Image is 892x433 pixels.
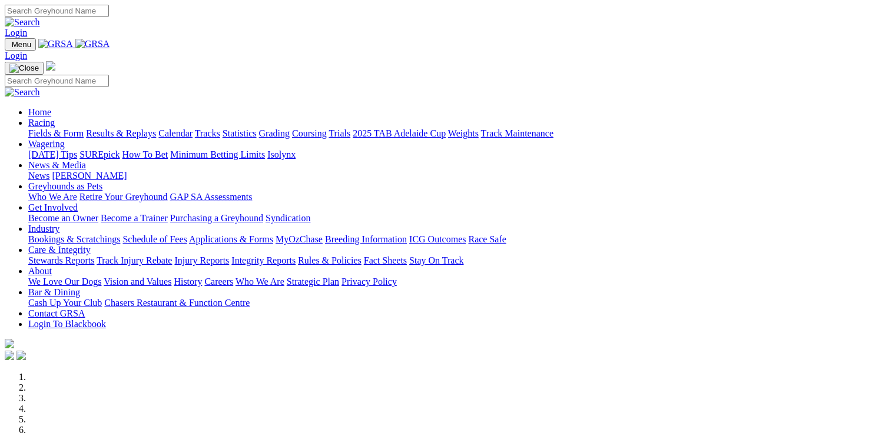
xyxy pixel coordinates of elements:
[266,213,310,223] a: Syndication
[28,128,887,139] div: Racing
[5,5,109,17] input: Search
[28,192,77,202] a: Who We Are
[46,61,55,71] img: logo-grsa-white.png
[5,351,14,360] img: facebook.svg
[481,128,553,138] a: Track Maintenance
[28,107,51,117] a: Home
[5,28,27,38] a: Login
[189,234,273,244] a: Applications & Forms
[170,149,265,159] a: Minimum Betting Limits
[28,319,106,329] a: Login To Blackbook
[16,351,26,360] img: twitter.svg
[341,277,397,287] a: Privacy Policy
[195,128,220,138] a: Tracks
[5,17,40,28] img: Search
[364,255,407,265] a: Fact Sheets
[28,266,52,276] a: About
[101,213,168,223] a: Become a Trainer
[79,192,168,202] a: Retire Your Greyhound
[104,298,250,308] a: Chasers Restaurant & Function Centre
[28,181,102,191] a: Greyhounds as Pets
[104,277,171,287] a: Vision and Values
[28,255,94,265] a: Stewards Reports
[170,213,263,223] a: Purchasing a Greyhound
[409,234,466,244] a: ICG Outcomes
[12,40,31,49] span: Menu
[28,234,887,245] div: Industry
[292,128,327,138] a: Coursing
[28,213,887,224] div: Get Involved
[28,298,102,308] a: Cash Up Your Club
[28,277,101,287] a: We Love Our Dogs
[28,139,65,149] a: Wagering
[5,339,14,348] img: logo-grsa-white.png
[5,38,36,51] button: Toggle navigation
[287,277,339,287] a: Strategic Plan
[5,51,27,61] a: Login
[28,213,98,223] a: Become an Owner
[28,308,85,318] a: Contact GRSA
[28,171,887,181] div: News & Media
[28,160,86,170] a: News & Media
[28,255,887,266] div: Care & Integrity
[5,87,40,98] img: Search
[28,118,55,128] a: Racing
[204,277,233,287] a: Careers
[122,149,168,159] a: How To Bet
[28,192,887,202] div: Greyhounds as Pets
[329,128,350,138] a: Trials
[174,255,229,265] a: Injury Reports
[28,224,59,234] a: Industry
[28,202,78,212] a: Get Involved
[75,39,110,49] img: GRSA
[298,255,362,265] a: Rules & Policies
[409,255,463,265] a: Stay On Track
[28,149,77,159] a: [DATE] Tips
[28,128,84,138] a: Fields & Form
[325,234,407,244] a: Breeding Information
[236,277,284,287] a: Who We Are
[5,75,109,87] input: Search
[231,255,296,265] a: Integrity Reports
[122,234,187,244] a: Schedule of Fees
[5,62,44,75] button: Toggle navigation
[97,255,172,265] a: Track Injury Rebate
[353,128,446,138] a: 2025 TAB Adelaide Cup
[86,128,156,138] a: Results & Replays
[267,149,296,159] a: Isolynx
[79,149,120,159] a: SUREpick
[38,39,73,49] img: GRSA
[28,277,887,287] div: About
[259,128,290,138] a: Grading
[28,234,120,244] a: Bookings & Scratchings
[448,128,479,138] a: Weights
[174,277,202,287] a: History
[9,64,39,73] img: Close
[28,287,80,297] a: Bar & Dining
[170,192,253,202] a: GAP SA Assessments
[52,171,127,181] a: [PERSON_NAME]
[28,171,49,181] a: News
[468,234,506,244] a: Race Safe
[223,128,257,138] a: Statistics
[276,234,323,244] a: MyOzChase
[28,298,887,308] div: Bar & Dining
[28,245,91,255] a: Care & Integrity
[158,128,193,138] a: Calendar
[28,149,887,160] div: Wagering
